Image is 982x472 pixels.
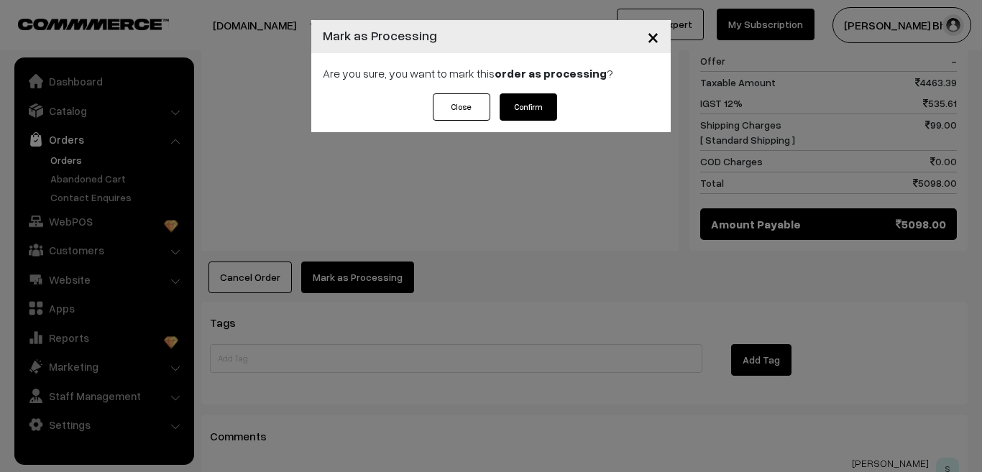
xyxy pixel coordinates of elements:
button: Close [433,93,490,121]
strong: order as processing [495,66,607,80]
div: Are you sure, you want to mark this ? [311,53,671,93]
button: Close [635,14,671,59]
span: × [647,23,659,50]
button: Confirm [500,93,557,121]
h4: Mark as Processing [323,26,437,45]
